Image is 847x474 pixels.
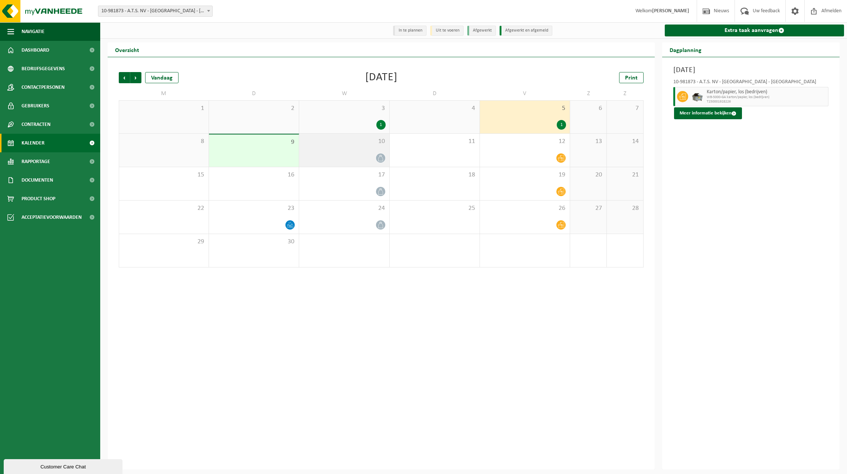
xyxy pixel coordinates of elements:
li: Afgewerkt en afgemeld [500,26,552,36]
td: Z [607,87,644,100]
h2: Dagplanning [662,42,709,57]
span: 30 [213,238,295,246]
span: T250001928226 [707,100,826,104]
strong: [PERSON_NAME] [652,8,689,14]
span: Kalender [22,134,45,152]
span: 10 [303,137,385,146]
td: W [299,87,389,100]
td: D [209,87,299,100]
span: 29 [123,238,205,246]
span: Print [625,75,638,81]
span: Gebruikers [22,97,49,115]
span: Contracten [22,115,50,134]
a: Extra taak aanvragen [665,25,844,36]
span: 19 [484,171,566,179]
div: Vandaag [145,72,179,83]
div: 10-981873 - A.T.S. NV - [GEOGRAPHIC_DATA] - [GEOGRAPHIC_DATA] [673,79,828,87]
h2: Overzicht [108,42,147,57]
span: Vorige [119,72,130,83]
span: 14 [611,137,640,146]
span: 17 [303,171,385,179]
td: D [390,87,480,100]
span: Contactpersonen [22,78,65,97]
span: Acceptatievoorwaarden [22,208,82,227]
span: 28 [611,204,640,212]
span: 10-981873 - A.T.S. NV - LANGERBRUGGE - GENT [98,6,212,16]
span: 22 [123,204,205,212]
span: Rapportage [22,152,50,171]
span: 27 [574,204,603,212]
span: 18 [393,171,476,179]
span: 25 [393,204,476,212]
li: In te plannen [393,26,426,36]
button: Meer informatie bekijken [674,107,742,119]
span: Navigatie [22,22,45,41]
td: Z [570,87,607,100]
span: Bedrijfsgegevens [22,59,65,78]
span: 1 [123,104,205,113]
span: 5 [484,104,566,113]
div: 1 [557,120,566,130]
span: 3 [303,104,385,113]
span: 26 [484,204,566,212]
span: 16 [213,171,295,179]
span: Product Shop [22,189,55,208]
span: Dashboard [22,41,49,59]
span: 11 [393,137,476,146]
span: WB-5000-GA karton/papier, los (bedrijven) [707,95,826,100]
span: 4 [393,104,476,113]
span: Volgende [130,72,141,83]
h3: [DATE] [673,65,828,76]
li: Uit te voeren [430,26,464,36]
span: 13 [574,137,603,146]
span: 23 [213,204,295,212]
div: 1 [376,120,386,130]
iframe: chat widget [4,458,124,474]
span: 24 [303,204,385,212]
td: V [480,87,570,100]
span: Documenten [22,171,53,189]
span: 7 [611,104,640,113]
span: 6 [574,104,603,113]
a: Print [619,72,644,83]
div: [DATE] [365,72,398,83]
span: 21 [611,171,640,179]
span: 20 [574,171,603,179]
span: 10-981873 - A.T.S. NV - LANGERBRUGGE - GENT [98,6,213,17]
span: 15 [123,171,205,179]
span: 12 [484,137,566,146]
img: WB-5000-GAL-GY-01 [692,91,703,102]
li: Afgewerkt [467,26,496,36]
span: 8 [123,137,205,146]
span: 9 [213,138,295,146]
span: 2 [213,104,295,113]
td: M [119,87,209,100]
span: Karton/papier, los (bedrijven) [707,89,826,95]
